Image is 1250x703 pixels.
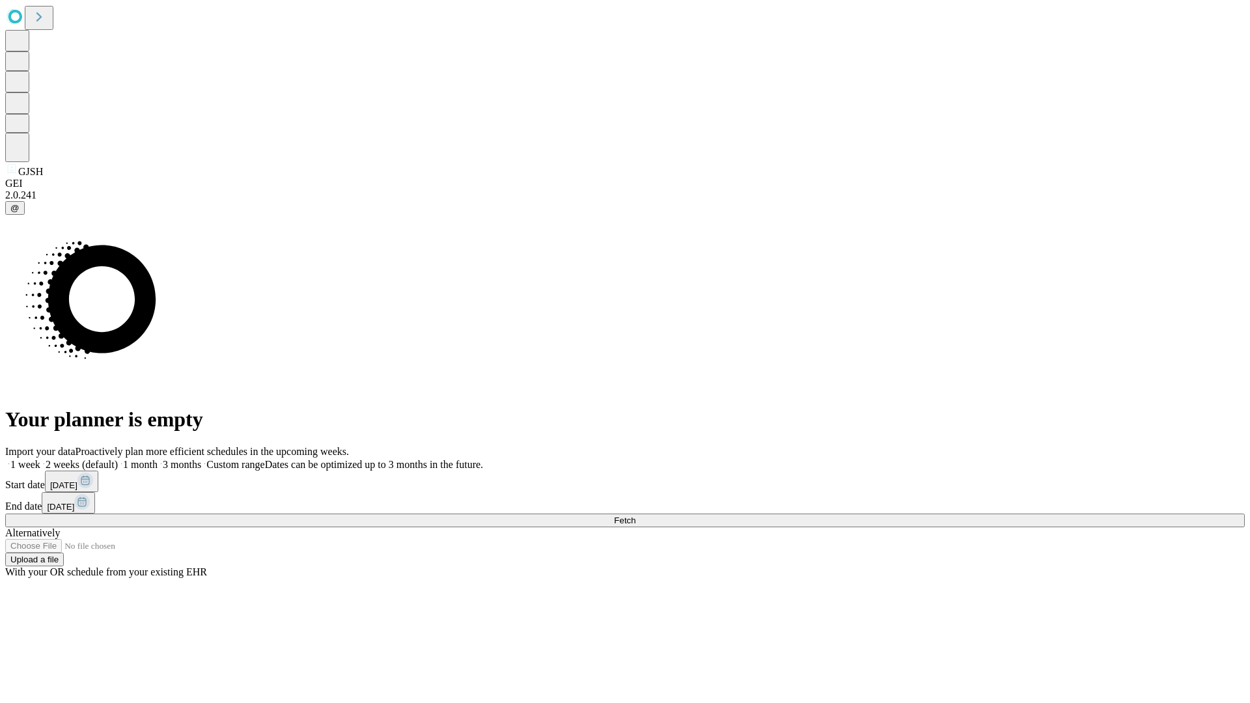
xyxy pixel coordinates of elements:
span: 3 months [163,459,201,470]
span: Alternatively [5,527,60,538]
span: [DATE] [47,502,74,512]
button: [DATE] [42,492,95,514]
span: With your OR schedule from your existing EHR [5,566,207,577]
span: GJSH [18,166,43,177]
span: Dates can be optimized up to 3 months in the future. [265,459,483,470]
span: Fetch [614,516,635,525]
span: Proactively plan more efficient schedules in the upcoming weeks. [76,446,349,457]
button: @ [5,201,25,215]
span: Custom range [206,459,264,470]
h1: Your planner is empty [5,407,1245,432]
span: 1 week [10,459,40,470]
div: GEI [5,178,1245,189]
span: Import your data [5,446,76,457]
span: 2 weeks (default) [46,459,118,470]
button: Upload a file [5,553,64,566]
div: 2.0.241 [5,189,1245,201]
span: 1 month [123,459,158,470]
span: @ [10,203,20,213]
div: Start date [5,471,1245,492]
span: [DATE] [50,480,77,490]
button: [DATE] [45,471,98,492]
div: End date [5,492,1245,514]
button: Fetch [5,514,1245,527]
